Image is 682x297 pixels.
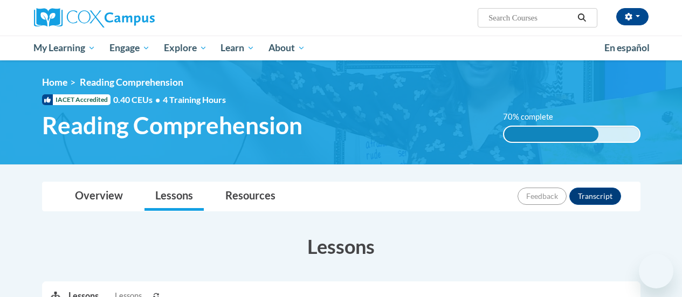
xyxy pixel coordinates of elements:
[221,42,254,54] span: Learn
[42,233,640,260] h3: Lessons
[163,94,226,105] span: 4 Training Hours
[597,37,657,59] a: En español
[268,42,305,54] span: About
[569,188,621,205] button: Transcript
[113,94,163,106] span: 0.40 CEUs
[574,11,590,24] button: Search
[215,182,286,211] a: Resources
[518,188,567,205] button: Feedback
[42,94,111,105] span: IACET Accredited
[639,254,673,288] iframe: Button to launch messaging window
[164,42,207,54] span: Explore
[604,42,650,53] span: En español
[80,77,183,88] span: Reading Comprehension
[64,182,134,211] a: Overview
[261,36,312,60] a: About
[42,77,67,88] a: Home
[503,111,565,123] label: 70% complete
[26,36,657,60] div: Main menu
[157,36,214,60] a: Explore
[27,36,103,60] a: My Learning
[213,36,261,60] a: Learn
[504,127,599,142] div: 70% complete
[487,11,574,24] input: Search Courses
[109,42,150,54] span: Engage
[33,42,95,54] span: My Learning
[616,8,649,25] button: Account Settings
[34,8,228,27] a: Cox Campus
[42,111,302,140] span: Reading Comprehension
[34,8,155,27] img: Cox Campus
[155,94,160,105] span: •
[102,36,157,60] a: Engage
[144,182,204,211] a: Lessons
